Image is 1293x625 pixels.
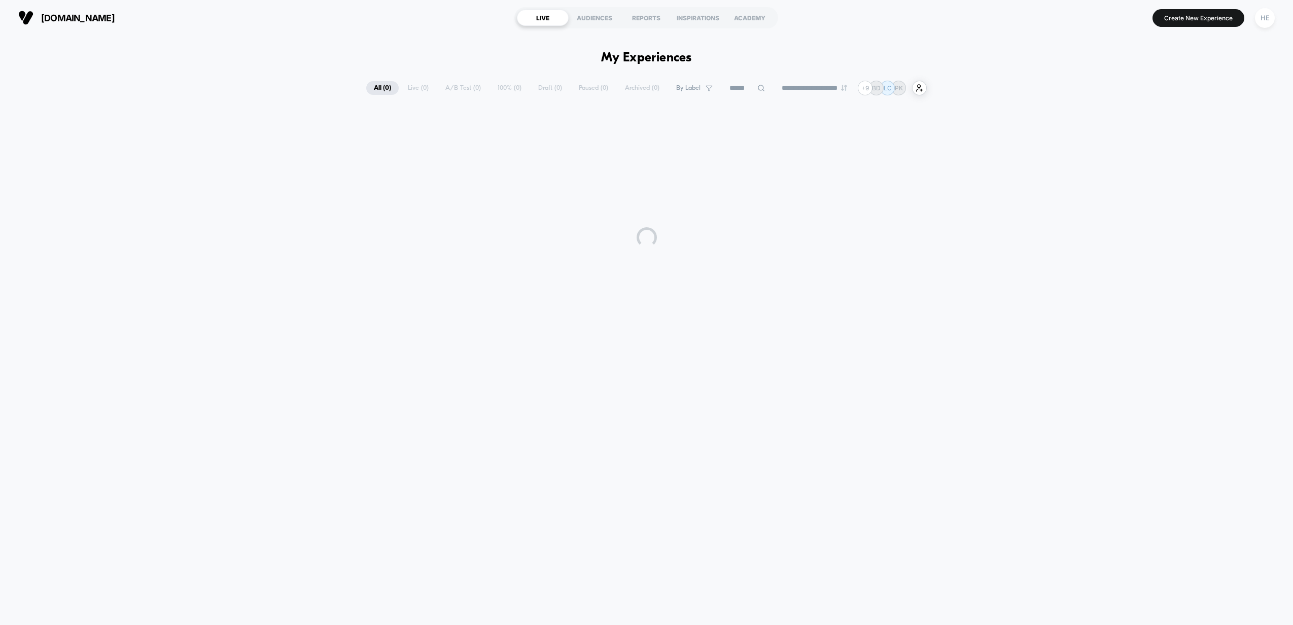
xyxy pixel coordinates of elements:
[1152,9,1244,27] button: Create New Experience
[15,10,118,26] button: [DOMAIN_NAME]
[18,10,33,25] img: Visually logo
[872,84,881,92] p: BD
[858,81,872,95] div: + 9
[672,10,724,26] div: INSPIRATIONS
[676,84,701,92] span: By Label
[601,51,692,65] h1: My Experiences
[620,10,672,26] div: REPORTS
[1252,8,1278,28] button: HE
[366,81,399,95] span: All ( 0 )
[724,10,776,26] div: ACADEMY
[569,10,620,26] div: AUDIENCES
[1255,8,1275,28] div: HE
[41,13,115,23] span: [DOMAIN_NAME]
[841,85,847,91] img: end
[517,10,569,26] div: LIVE
[895,84,903,92] p: PK
[884,84,892,92] p: LC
